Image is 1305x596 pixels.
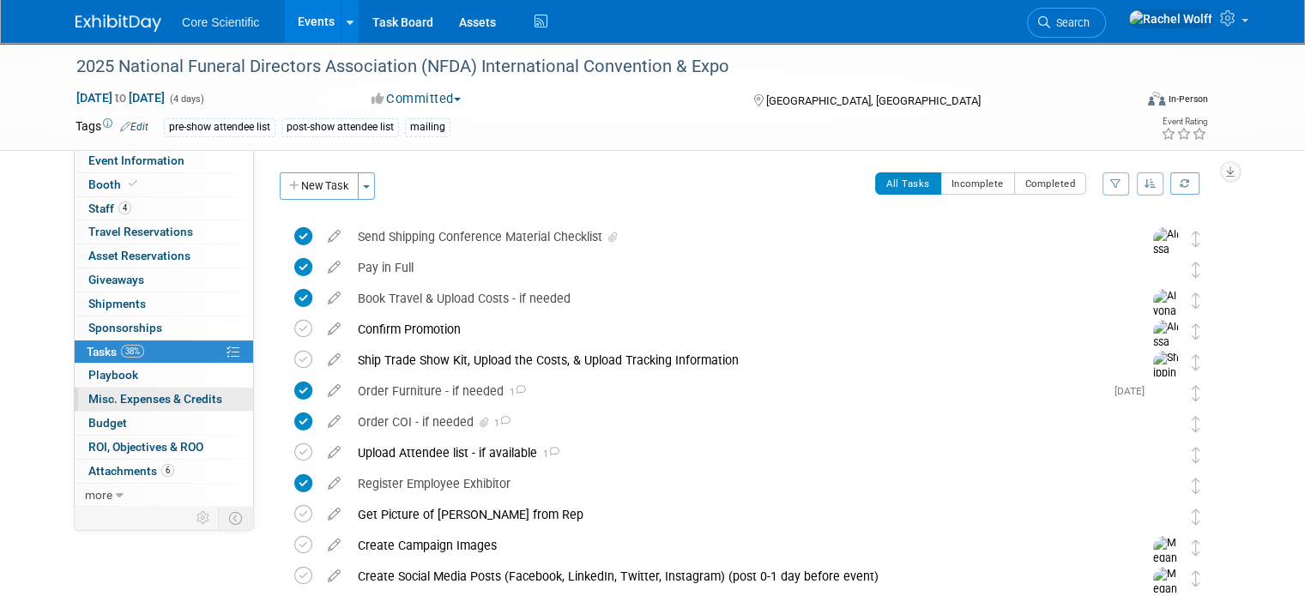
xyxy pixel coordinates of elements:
img: Format-Inperson.png [1148,92,1165,105]
a: Misc. Expenses & Credits [75,388,253,411]
i: Move task [1192,385,1200,401]
i: Move task [1192,416,1200,432]
a: edit [319,507,349,522]
a: edit [319,260,349,275]
a: ROI, Objectives & ROO [75,436,253,459]
i: Move task [1192,292,1200,309]
img: Rachel Wolff [1153,412,1175,435]
i: Move task [1192,478,1200,494]
img: Alissa Schlosser [1153,227,1179,288]
i: Move task [1192,570,1200,587]
img: Rachel Wolff [1153,443,1175,466]
span: more [85,488,112,502]
a: Attachments6 [75,460,253,483]
div: Send Shipping Conference Material Checklist [349,222,1119,251]
i: Move task [1192,231,1200,247]
a: Edit [120,121,148,133]
div: Get Picture of [PERSON_NAME] from Rep [349,500,1119,529]
span: [DATE] [DATE] [76,90,166,105]
span: Misc. Expenses & Credits [88,392,222,406]
img: Alyona Yurchenko [1153,289,1179,364]
span: Travel Reservations [88,225,193,238]
i: Move task [1192,539,1200,556]
img: Rachel Wolff [1153,382,1175,404]
a: Search [1027,8,1106,38]
i: Move task [1192,262,1200,278]
a: edit [319,383,349,399]
a: Refresh [1170,172,1199,195]
i: Move task [1192,354,1200,370]
a: Staff4 [75,197,253,220]
img: Rachel Wolff [1128,9,1213,28]
div: Pay in Full [349,253,1119,282]
div: Create Social Media Posts (Facebook, LinkedIn, Twitter, Instagram) (post 0-1 day before event) [349,562,1119,591]
a: Budget [75,412,253,435]
a: edit [319,414,349,430]
a: Tasks38% [75,340,253,364]
span: Attachments [88,464,174,478]
a: Shipments [75,292,253,316]
a: Booth [75,173,253,196]
span: 1 [504,387,526,398]
span: [GEOGRAPHIC_DATA], [GEOGRAPHIC_DATA] [766,94,981,107]
a: Event Information [75,149,253,172]
button: Committed [366,90,468,108]
a: edit [319,445,349,461]
td: Personalize Event Tab Strip [189,507,219,529]
span: 4 [118,202,131,214]
span: Event Information [88,154,184,167]
a: Travel Reservations [75,220,253,244]
a: edit [319,538,349,553]
div: Order Furniture - if needed [349,376,1104,406]
div: 2025 National Funeral Directors Association (NFDA) International Convention & Expo [70,51,1112,82]
span: Asset Reservations [88,249,190,262]
span: Staff [88,202,131,215]
i: Booth reservation complete [129,179,137,189]
a: edit [319,291,349,306]
a: edit [319,569,349,584]
div: Event Rating [1161,117,1207,126]
span: ROI, Objectives & ROO [88,440,203,454]
span: 1 [492,418,511,429]
a: edit [319,229,349,244]
div: Upload Attendee list - if available [349,438,1119,467]
a: more [75,484,253,507]
span: [DATE] [1115,385,1153,397]
span: to [112,91,129,105]
img: ExhibitDay [76,15,161,32]
div: pre-show attendee list [164,118,275,136]
span: 1 [537,449,559,460]
a: Sponsorships [75,316,253,340]
td: Tags [76,117,148,137]
span: 38% [121,345,144,358]
div: Event Format [1041,89,1208,115]
span: Booth [88,178,141,191]
a: edit [319,352,349,368]
a: edit [319,476,349,491]
a: Giveaways [75,268,253,292]
button: Incomplete [940,172,1015,195]
i: Move task [1192,323,1200,340]
button: All Tasks [875,172,941,195]
div: Confirm Promotion [349,315,1119,344]
span: Core Scientific [182,15,259,29]
i: Move task [1192,509,1200,525]
img: Shipping Team [1153,351,1179,426]
span: Playbook [88,368,138,382]
span: (4 days) [168,93,204,105]
span: Tasks [87,345,144,358]
a: Asset Reservations [75,244,253,268]
a: edit [319,322,349,337]
span: Search [1050,16,1090,29]
span: Giveaways [88,273,144,286]
td: Toggle Event Tabs [219,507,254,529]
img: Rachel Wolff [1153,474,1175,497]
img: Alissa Schlosser [1153,320,1179,381]
span: 6 [161,464,174,477]
i: Move task [1192,447,1200,463]
div: mailing [405,118,450,136]
img: Rachel Wolff [1153,505,1175,527]
a: Playbook [75,364,253,387]
span: Shipments [88,297,146,310]
div: Ship Trade Show Kit, Upload the Costs, & Upload Tracking Information [349,346,1119,375]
